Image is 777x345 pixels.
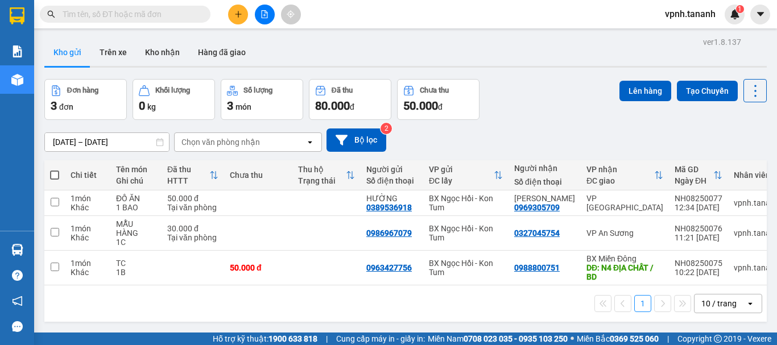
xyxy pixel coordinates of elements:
[326,128,386,152] button: Bộ lọc
[429,165,494,174] div: VP gửi
[116,194,156,203] div: ĐỒ ĂN
[746,299,755,308] svg: open
[71,171,105,180] div: Chi tiết
[336,332,425,345] span: Cung cấp máy in - giấy in:
[12,321,23,332] span: message
[403,99,438,113] span: 50.000
[571,336,574,341] span: ⚪️
[610,334,659,343] strong: 0369 525 060
[675,268,722,277] div: 10:22 [DATE]
[305,138,315,147] svg: open
[116,203,156,212] div: 1 BAO
[736,5,744,13] sup: 1
[44,39,90,66] button: Kho gửi
[116,259,156,268] div: TC
[116,165,156,174] div: Tên món
[366,263,412,272] div: 0963427756
[366,165,418,174] div: Người gửi
[71,259,105,268] div: 1 món
[167,224,218,233] div: 30.000 đ
[155,86,190,94] div: Khối lượng
[366,228,412,238] div: 0986967079
[167,176,209,185] div: HTTT
[71,203,105,212] div: Khác
[227,99,233,113] span: 3
[332,86,353,94] div: Đã thu
[577,332,659,345] span: Miền Bắc
[438,102,443,111] span: đ
[309,79,391,120] button: Đã thu80.000đ
[667,332,669,345] span: |
[675,165,713,174] div: Mã GD
[162,160,224,190] th: Toggle SortBy
[703,36,741,48] div: ver 1.8.137
[71,268,105,277] div: Khác
[464,334,568,343] strong: 0708 023 035 - 0935 103 250
[420,86,449,94] div: Chưa thu
[116,219,156,238] div: MẪU HÀNG
[71,233,105,242] div: Khác
[71,224,105,233] div: 1 món
[11,244,23,256] img: warehouse-icon
[581,160,669,190] th: Toggle SortBy
[669,160,728,190] th: Toggle SortBy
[675,224,722,233] div: NH08250076
[147,102,156,111] span: kg
[586,228,663,238] div: VP An Sương
[586,194,663,212] div: VP [GEOGRAPHIC_DATA]
[619,81,671,101] button: Lên hàng
[675,194,722,203] div: NH08250077
[213,332,317,345] span: Hỗ trợ kỹ thuật:
[59,102,73,111] span: đơn
[586,254,663,263] div: BX Miền Đông
[228,5,248,24] button: plus
[181,136,260,148] div: Chọn văn phòng nhận
[701,298,737,309] div: 10 / trang
[514,228,560,238] div: 0327045754
[167,233,218,242] div: Tại văn phòng
[71,194,105,203] div: 1 món
[281,5,301,24] button: aim
[586,263,663,281] div: DĐ: N4 ĐỊA CHẤT / BD
[514,203,560,212] div: 0969305709
[634,295,651,312] button: 1
[51,99,57,113] span: 3
[44,79,127,120] button: Đơn hàng3đơn
[11,74,23,86] img: warehouse-icon
[11,45,23,57] img: solution-icon
[90,39,136,66] button: Trên xe
[298,176,346,185] div: Trạng thái
[230,263,287,272] div: 50.000 đ
[326,332,328,345] span: |
[235,102,251,111] span: món
[221,79,303,120] button: Số lượng3món
[47,10,55,18] span: search
[750,5,770,24] button: caret-down
[730,9,740,19] img: icon-new-feature
[116,238,156,247] div: 1C
[514,164,575,173] div: Người nhận
[116,268,156,277] div: 1B
[45,133,169,151] input: Select a date range.
[586,165,654,174] div: VP nhận
[397,79,480,120] button: Chưa thu50.000đ
[656,7,725,21] span: vpnh.tananh
[586,176,654,185] div: ĐC giao
[315,99,350,113] span: 80.000
[675,203,722,212] div: 12:34 [DATE]
[429,259,503,277] div: BX Ngọc Hồi - Kon Tum
[738,5,742,13] span: 1
[298,165,346,174] div: Thu hộ
[514,194,575,203] div: KHÁNH LY
[366,194,418,203] div: HƯỜNG
[230,171,287,180] div: Chưa thu
[255,5,275,24] button: file-add
[287,10,295,18] span: aim
[234,10,242,18] span: plus
[428,332,568,345] span: Miền Nam
[139,99,145,113] span: 0
[675,259,722,268] div: NH08250075
[755,9,766,19] span: caret-down
[366,203,412,212] div: 0389536918
[167,203,218,212] div: Tại văn phòng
